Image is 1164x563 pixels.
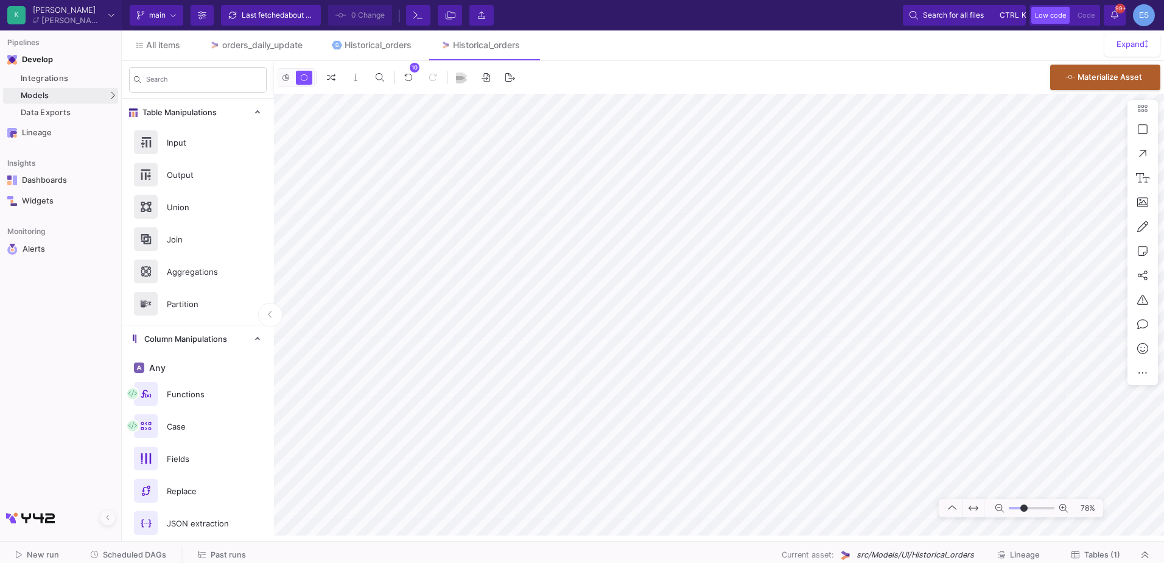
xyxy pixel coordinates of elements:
[160,133,244,152] div: Input
[1104,5,1126,26] button: 99+
[345,40,412,50] div: Historical_orders
[1050,65,1160,90] button: Materialize Asset
[903,5,1026,26] button: Search for all filesctrlk
[242,6,315,24] div: Last fetched
[160,514,244,533] div: JSON extraction
[7,196,17,206] img: Navigation icon
[7,6,26,24] div: K
[3,105,118,121] a: Data Exports
[441,40,451,51] img: Tab icon
[33,6,103,14] div: [PERSON_NAME]
[3,50,118,69] mat-expansion-panel-header: Navigation iconDevelop
[41,16,103,24] div: [PERSON_NAME]
[22,196,101,206] div: Widgets
[160,385,244,403] div: Functions
[996,8,1019,23] button: ctrlk
[1078,73,1142,82] span: Materialize Asset
[7,175,17,185] img: Navigation icon
[146,77,262,86] input: Search
[160,198,244,216] div: Union
[1000,8,1019,23] span: ctrl
[122,288,274,320] button: Partition
[139,335,227,344] span: Column Manipulations
[1133,4,1155,26] div: ES
[138,108,217,118] span: Table Manipulations
[122,126,274,158] button: Input
[160,230,244,249] div: Join
[146,40,180,50] span: All items
[284,10,346,19] span: about 4 hours ago
[782,549,834,561] span: Current asset:
[1078,11,1095,19] span: Code
[122,223,274,255] button: Join
[122,475,274,507] button: Replace
[1129,4,1155,26] button: ES
[22,128,101,138] div: Lineage
[122,442,274,475] button: Fields
[209,40,220,51] img: Tab icon
[122,158,274,191] button: Output
[923,6,984,24] span: Search for all files
[839,549,852,562] img: UI Model
[3,171,118,190] a: Navigation iconDashboards
[122,507,274,539] button: JSON extraction
[160,295,244,313] div: Partition
[160,417,244,436] div: Case
[7,55,17,65] img: Navigation icon
[7,128,17,138] img: Navigation icon
[21,74,115,83] div: Integrations
[3,71,118,87] a: Integrations
[3,239,118,260] a: Navigation iconAlerts
[22,55,40,65] div: Develop
[1084,550,1120,559] span: Tables (1)
[130,5,183,26] button: main
[1074,7,1098,24] button: Code
[222,40,303,50] div: orders_daily_update
[149,6,166,24] span: main
[160,166,244,184] div: Output
[3,123,118,143] a: Navigation iconLineage
[1010,550,1040,559] span: Lineage
[3,191,118,211] a: Navigation iconWidgets
[160,263,244,281] div: Aggregations
[21,108,115,118] div: Data Exports
[1022,8,1026,23] span: k
[221,5,321,26] button: Last fetchedabout 4 hours ago
[857,549,974,561] span: src/Models/UI/Historical_orders
[22,175,101,185] div: Dashboards
[211,550,246,559] span: Past runs
[7,244,18,255] img: Navigation icon
[122,99,274,126] mat-expansion-panel-header: Table Manipulations
[147,363,166,373] span: Any
[122,325,274,353] mat-expansion-panel-header: Column Manipulations
[332,40,342,51] img: Tab icon
[160,450,244,468] div: Fields
[23,244,102,255] div: Alerts
[122,191,274,223] button: Union
[103,550,166,559] span: Scheduled DAGs
[1031,7,1070,24] button: Low code
[122,378,274,410] button: Functions
[122,255,274,288] button: Aggregations
[122,126,274,325] div: Table Manipulations
[122,410,274,442] button: Case
[1073,498,1100,519] span: 78%
[160,482,244,500] div: Replace
[21,91,49,101] span: Models
[1035,11,1066,19] span: Low code
[453,40,520,50] div: Historical_orders
[27,550,59,559] span: New run
[1115,4,1125,13] span: 99+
